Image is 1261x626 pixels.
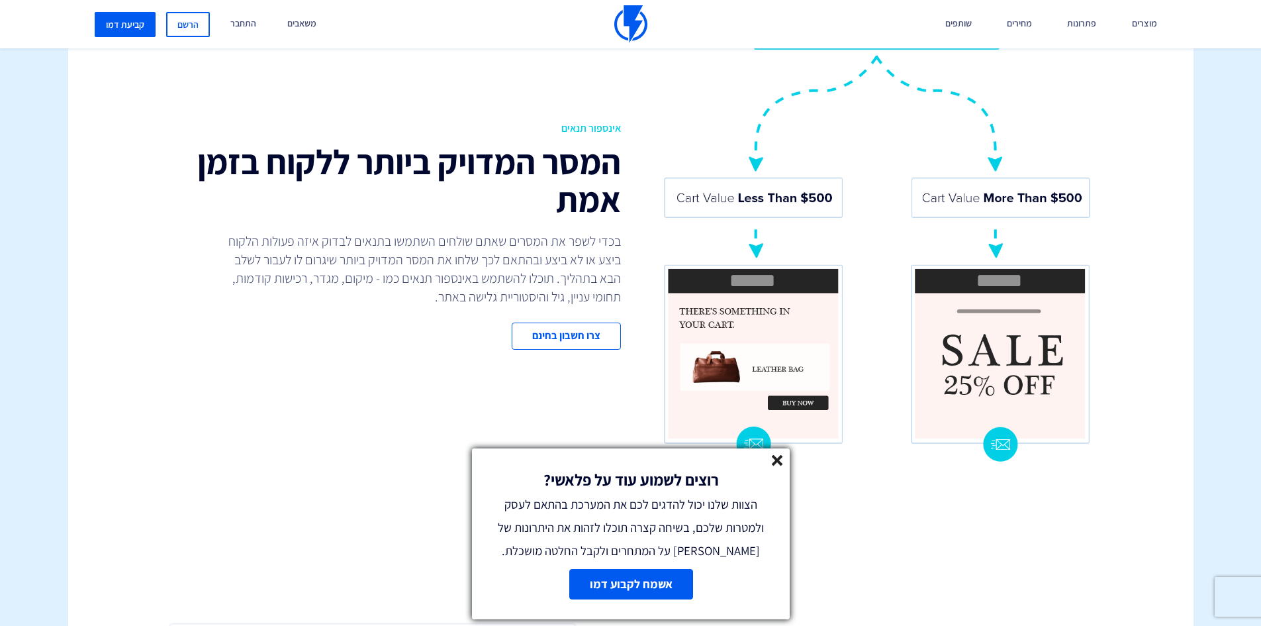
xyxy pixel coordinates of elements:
[148,121,621,136] span: אינספור תנאים
[512,323,621,350] a: צרו חשבון בחינם
[95,12,156,37] a: קביעת דמו
[224,232,621,306] p: בכדי לשפר את המסרים שאתם שולחים השתמשו בתנאים לבדוק איזה פעולות הלקוח ביצע או לא ביצע ובהתאם לכך ...
[166,12,210,37] a: הרשם
[148,143,621,219] h2: המסר המדויק ביותר ללקוח בזמן אמת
